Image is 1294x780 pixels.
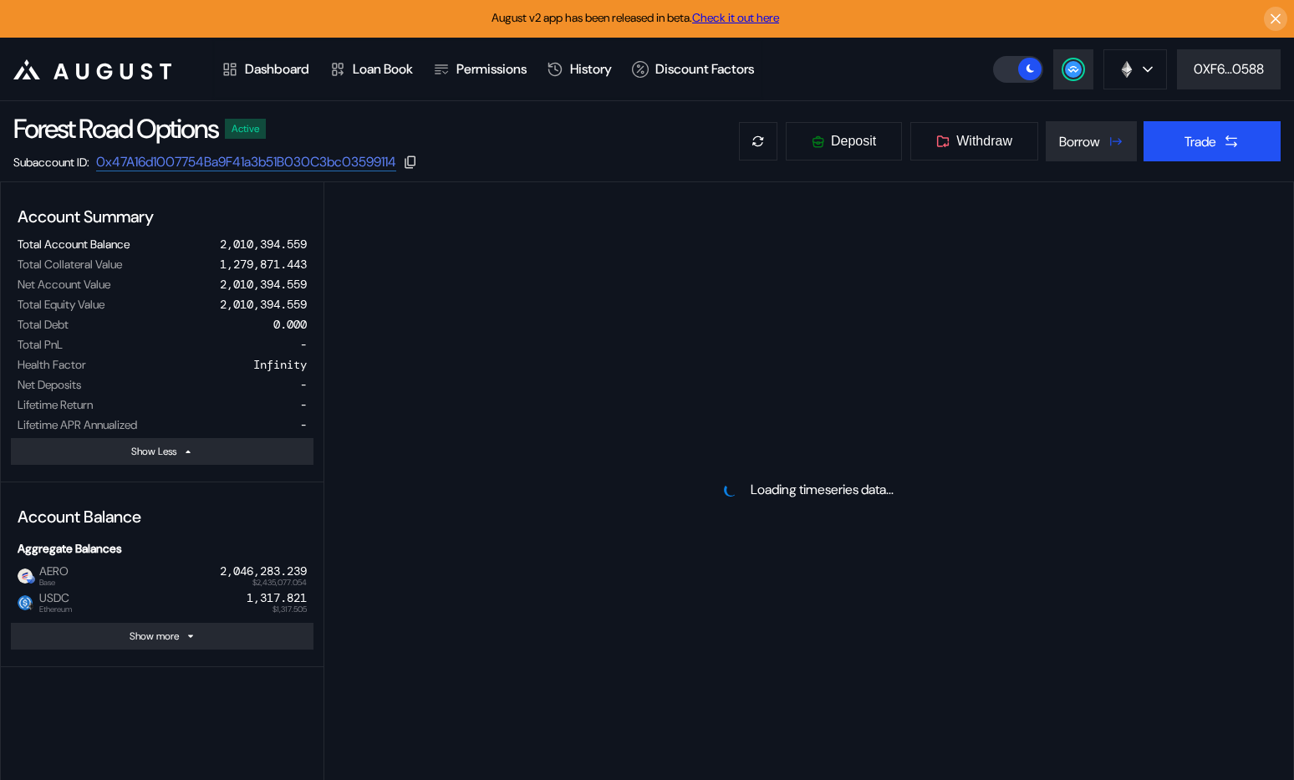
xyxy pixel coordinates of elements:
a: Discount Factors [622,38,764,100]
button: Borrow [1046,121,1137,161]
div: Total Account Balance [18,237,130,252]
img: token.png [18,568,33,584]
div: - [300,377,307,392]
div: Discount Factors [655,60,754,78]
button: chain logo [1103,49,1167,89]
div: 0.000 [273,317,307,332]
div: - [300,397,307,412]
div: Active [232,123,259,135]
span: Base [39,579,69,587]
span: Ethereum [39,605,72,614]
div: Total Equity Value [18,297,104,312]
span: USDC [33,591,72,613]
div: Borrow [1059,133,1100,150]
img: base-BpWWO12p.svg [27,575,35,584]
img: usdc.png [18,595,33,610]
a: Permissions [423,38,537,100]
div: Subaccount ID: [13,155,89,170]
div: History [570,60,612,78]
button: 0XF6...0588 [1177,49,1281,89]
div: Loading timeseries data... [751,481,894,498]
div: Total Collateral Value [18,257,122,272]
div: - [300,417,307,432]
div: 2,010,394.559 [220,237,307,252]
div: Net Account Value [18,277,110,292]
div: Account Summary [11,199,313,234]
div: Infinity [253,357,307,372]
div: Dashboard [245,60,309,78]
span: $2,435,077.054 [252,579,307,587]
a: 0x47A16d1007754Ba9F41a3b51B030C3bc03599114 [96,153,396,171]
span: $1,317.505 [273,605,307,614]
div: 0XF6...0588 [1194,60,1264,78]
div: Loan Book [353,60,413,78]
button: Withdraw [909,121,1039,161]
button: Show Less [11,438,313,465]
button: Deposit [785,121,903,161]
a: Dashboard [211,38,319,100]
div: Total PnL [18,337,63,352]
div: Account Balance [11,499,313,534]
div: Trade [1184,133,1216,150]
div: Health Factor [18,357,86,372]
a: Loan Book [319,38,423,100]
div: 2,046,283.239 [220,564,307,579]
a: History [537,38,622,100]
span: Deposit [831,134,876,149]
img: pending [723,482,739,497]
div: Forest Road Options [13,111,218,146]
div: Show Less [131,445,176,458]
a: Check it out here [692,10,779,25]
img: chain logo [1118,60,1136,79]
div: Aggregate Balances [11,534,313,563]
div: Show more [130,630,179,643]
span: AERO [33,564,69,586]
div: 1,279,871.443 [220,257,307,272]
div: 2,010,394.559 [220,277,307,292]
div: Lifetime APR Annualized [18,417,137,432]
div: Permissions [456,60,527,78]
button: Show more [11,623,313,650]
span: August v2 app has been released in beta. [492,10,779,25]
div: Net Deposits [18,377,81,392]
span: Withdraw [956,134,1012,149]
button: Trade [1144,121,1281,161]
div: 1,317.821 [247,591,307,605]
div: 2,010,394.559 [220,297,307,312]
div: Total Debt [18,317,69,332]
div: Lifetime Return [18,397,93,412]
img: svg+xml,%3c [27,602,35,610]
div: - [300,337,307,352]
